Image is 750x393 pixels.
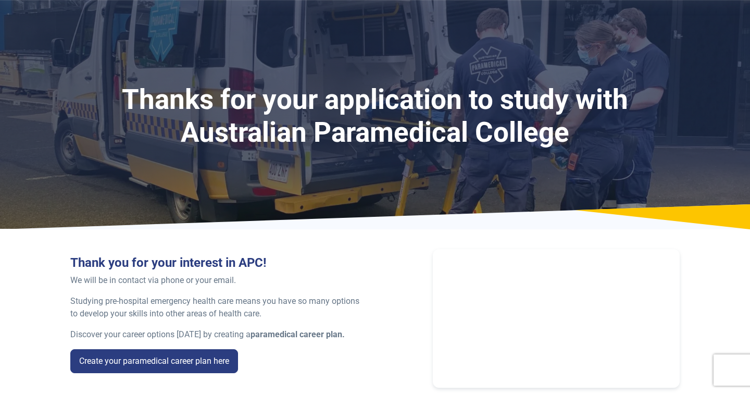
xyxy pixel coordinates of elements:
[70,295,369,320] p: Studying pre-hospital emergency health care means you have so many options to develop your skills...
[70,274,369,287] p: We will be in contact via phone or your email.
[251,329,345,339] strong: paramedical career plan.
[70,83,680,150] h1: Thanks for your application to study with Australian Paramedical College
[70,255,267,270] strong: Thank you for your interest in APC!
[70,328,369,341] p: Discover your career options [DATE] by creating a
[70,349,238,373] a: Create your paramedical career plan here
